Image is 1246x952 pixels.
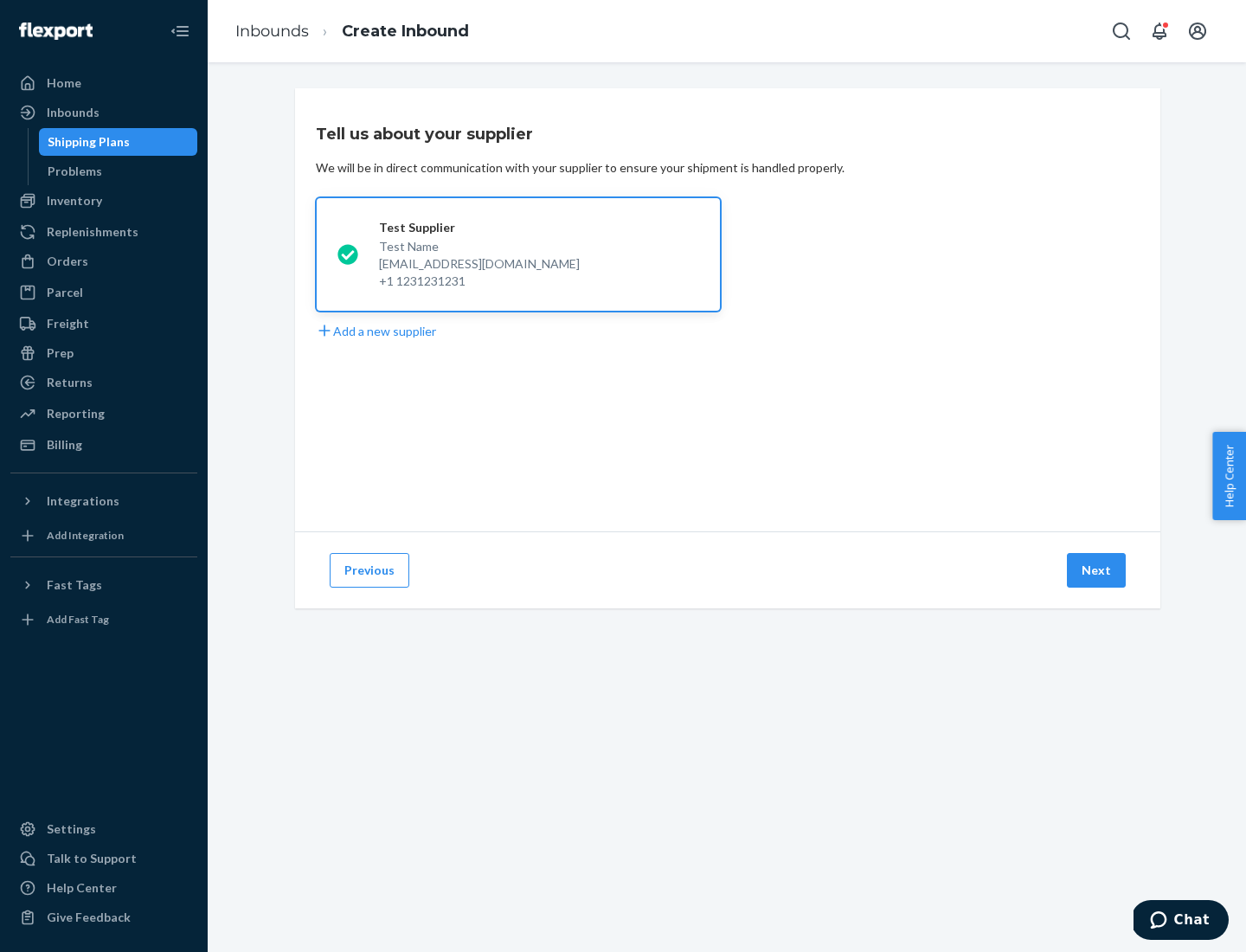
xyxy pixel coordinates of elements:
[330,553,409,588] button: Previous
[48,133,130,151] div: Shipping Plans
[10,606,197,634] a: Add Fast Tag
[48,163,102,180] div: Problems
[10,369,197,396] a: Returns
[235,22,309,41] a: Inbounds
[47,612,109,627] div: Add Fast Tag
[19,23,93,40] img: Flexport logo
[10,815,197,843] a: Settings
[1067,553,1126,588] button: Next
[10,874,197,902] a: Help Center
[47,850,137,867] div: Talk to Support
[10,310,197,338] a: Freight
[47,344,74,362] div: Prep
[10,279,197,306] a: Parcel
[47,284,83,301] div: Parcel
[47,104,100,121] div: Inbounds
[10,69,197,97] a: Home
[47,192,102,209] div: Inventory
[47,436,82,453] div: Billing
[10,431,197,459] a: Billing
[10,218,197,246] a: Replenishments
[163,14,197,48] button: Close Navigation
[10,522,197,550] a: Add Integration
[10,845,197,872] button: Talk to Support
[47,223,138,241] div: Replenishments
[47,820,96,838] div: Settings
[222,6,483,57] ol: breadcrumbs
[47,253,88,270] div: Orders
[47,576,102,594] div: Fast Tags
[316,159,845,177] div: We will be in direct communication with your supplier to ensure your shipment is handled properly.
[1180,14,1215,48] button: Open account menu
[39,128,198,156] a: Shipping Plans
[1142,14,1177,48] button: Open notifications
[10,571,197,599] button: Fast Tags
[10,187,197,215] a: Inventory
[47,528,124,543] div: Add Integration
[47,405,105,422] div: Reporting
[47,879,117,897] div: Help Center
[1212,432,1246,520] button: Help Center
[10,400,197,428] a: Reporting
[39,158,198,185] a: Problems
[47,909,131,926] div: Give Feedback
[47,315,89,332] div: Freight
[47,374,93,391] div: Returns
[10,339,197,367] a: Prep
[316,322,436,340] button: Add a new supplier
[1134,900,1229,943] iframe: Opens a widget where you can chat to one of our agents
[1104,14,1139,48] button: Open Search Box
[10,487,197,515] button: Integrations
[316,123,533,145] h3: Tell us about your supplier
[47,492,119,510] div: Integrations
[10,904,197,931] button: Give Feedback
[47,74,81,92] div: Home
[10,99,197,126] a: Inbounds
[342,22,469,41] a: Create Inbound
[10,248,197,275] a: Orders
